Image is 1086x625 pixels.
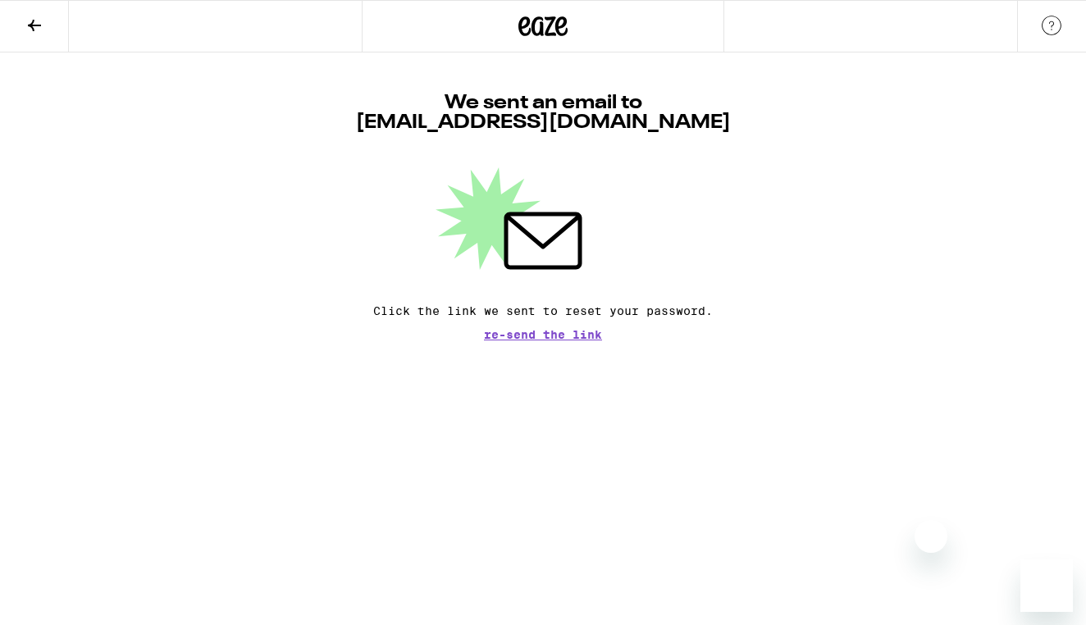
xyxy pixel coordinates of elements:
button: Re-send the link [484,329,602,340]
iframe: Close message [915,520,947,553]
h1: We sent an email to [EMAIL_ADDRESS][DOMAIN_NAME] [356,94,731,133]
iframe: Button to launch messaging window [1020,559,1073,612]
p: Click the link we sent to reset your password. [373,304,713,317]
